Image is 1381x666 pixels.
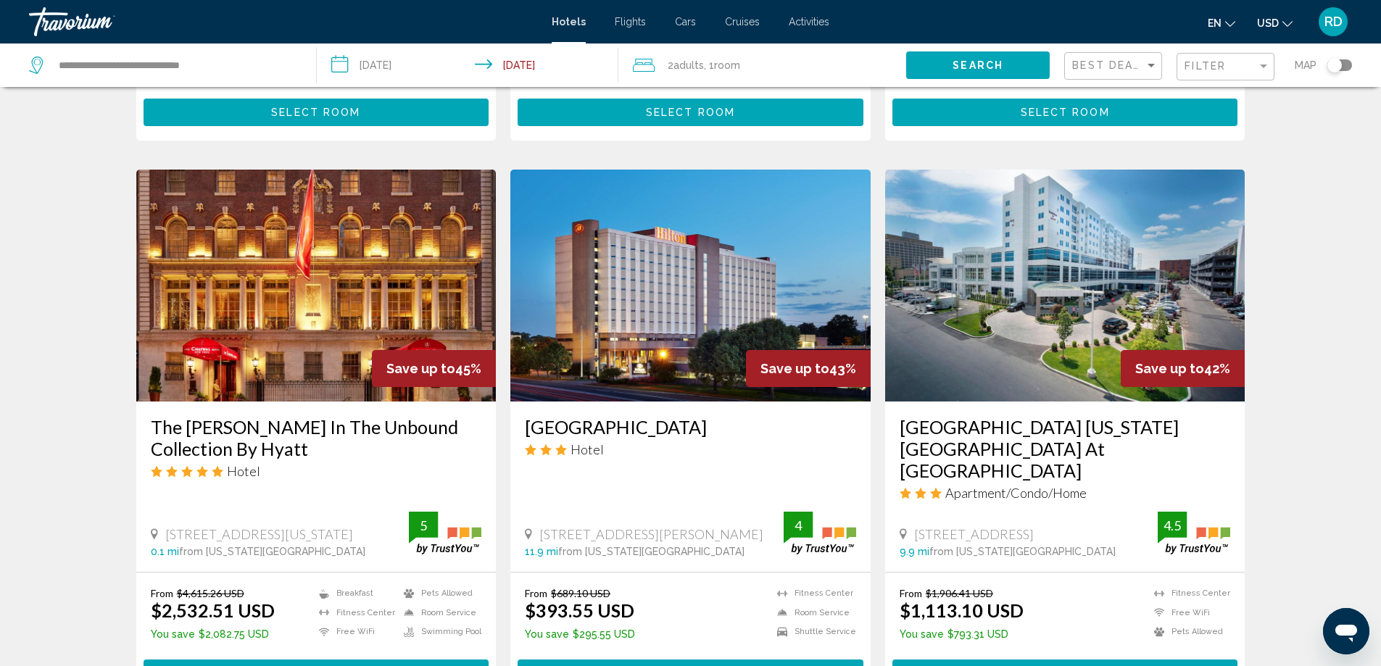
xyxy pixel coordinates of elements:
span: 11.9 mi [525,546,558,557]
span: RD [1324,14,1343,29]
del: $4,615.26 USD [177,587,244,599]
a: Select Room [892,102,1238,118]
p: $2,082.75 USD [151,628,275,640]
button: User Menu [1314,7,1352,37]
li: Room Service [770,607,856,619]
span: You save [900,628,944,640]
img: trustyou-badge.svg [1158,512,1230,554]
div: 43% [746,350,871,387]
a: Activities [789,16,829,28]
button: Toggle map [1316,59,1352,72]
a: Flights [615,16,646,28]
a: Select Room [144,102,489,118]
span: Map [1295,55,1316,75]
span: [STREET_ADDRESS][US_STATE] [165,526,353,542]
span: from [US_STATE][GEOGRAPHIC_DATA] [558,546,745,557]
ins: $1,113.10 USD [900,599,1024,621]
span: USD [1257,17,1279,29]
button: Travelers: 2 adults, 0 children [618,43,906,87]
li: Shuttle Service [770,626,856,638]
a: Select Room [518,102,863,118]
ins: $2,532.51 USD [151,599,275,621]
a: Cars [675,16,696,28]
span: Adults [673,59,704,71]
span: [STREET_ADDRESS][PERSON_NAME] [539,526,763,542]
li: Breakfast [312,587,397,599]
button: Filter [1177,52,1274,82]
span: , 1 [704,55,740,75]
img: Hotel image [510,170,871,401]
div: 4 [784,517,813,534]
li: Fitness Center [770,587,856,599]
img: Hotel image [136,170,497,401]
button: Select Room [892,99,1238,125]
button: Select Room [518,99,863,125]
span: Hotel [571,441,604,457]
li: Free WiFi [312,626,397,638]
span: You save [525,628,569,640]
del: $1,906.41 USD [926,587,993,599]
li: Free WiFi [1147,607,1230,619]
span: from [US_STATE][GEOGRAPHIC_DATA] [179,546,365,557]
div: 5 [409,517,438,534]
li: Swimming Pool [397,626,481,638]
a: [GEOGRAPHIC_DATA] [525,416,856,438]
span: Best Deals [1072,59,1148,71]
span: Hotel [227,463,260,479]
del: $689.10 USD [551,587,610,599]
span: Apartment/Condo/Home [945,485,1087,501]
p: $295.55 USD [525,628,635,640]
li: Fitness Center [312,607,397,619]
span: 9.9 mi [900,546,929,557]
a: Cruises [725,16,760,28]
li: Fitness Center [1147,587,1230,599]
span: [STREET_ADDRESS] [914,526,1034,542]
span: Select Room [1021,107,1110,119]
button: Select Room [144,99,489,125]
span: Save up to [760,361,829,376]
iframe: Botón para iniciar la ventana de mensajería [1323,608,1369,654]
ins: $393.55 USD [525,599,634,621]
div: 4.5 [1158,517,1187,534]
button: Search [906,51,1050,78]
button: Change currency [1257,12,1293,33]
p: $793.31 USD [900,628,1024,640]
span: Hotels [552,16,586,28]
div: 3 star Hotel [525,441,856,457]
span: from [US_STATE][GEOGRAPHIC_DATA] [929,546,1116,557]
span: From [525,587,547,599]
img: Hotel image [885,170,1245,401]
span: Save up to [386,361,455,376]
span: Select Room [271,107,360,119]
img: trustyou-badge.svg [409,512,481,554]
button: Check-in date: Sep 16, 2025 Check-out date: Sep 19, 2025 [317,43,619,87]
span: Room [714,59,740,71]
span: Save up to [1135,361,1204,376]
mat-select: Sort by [1072,60,1158,72]
span: Search [953,60,1003,72]
li: Pets Allowed [1147,626,1230,638]
div: 42% [1121,350,1245,387]
div: 3 star Apartment [900,485,1231,501]
a: The [PERSON_NAME] In The Unbound Collection By Hyatt [151,416,482,459]
img: trustyou-badge.svg [784,512,856,554]
span: 2 [668,55,704,75]
span: Select Room [646,107,735,119]
li: Room Service [397,607,481,619]
div: 45% [372,350,496,387]
span: From [900,587,922,599]
a: [GEOGRAPHIC_DATA] [US_STATE] [GEOGRAPHIC_DATA] At [GEOGRAPHIC_DATA] [900,416,1231,481]
span: You save [151,628,195,640]
div: 5 star Hotel [151,463,482,479]
span: 0.1 mi [151,546,179,557]
button: Change language [1208,12,1235,33]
